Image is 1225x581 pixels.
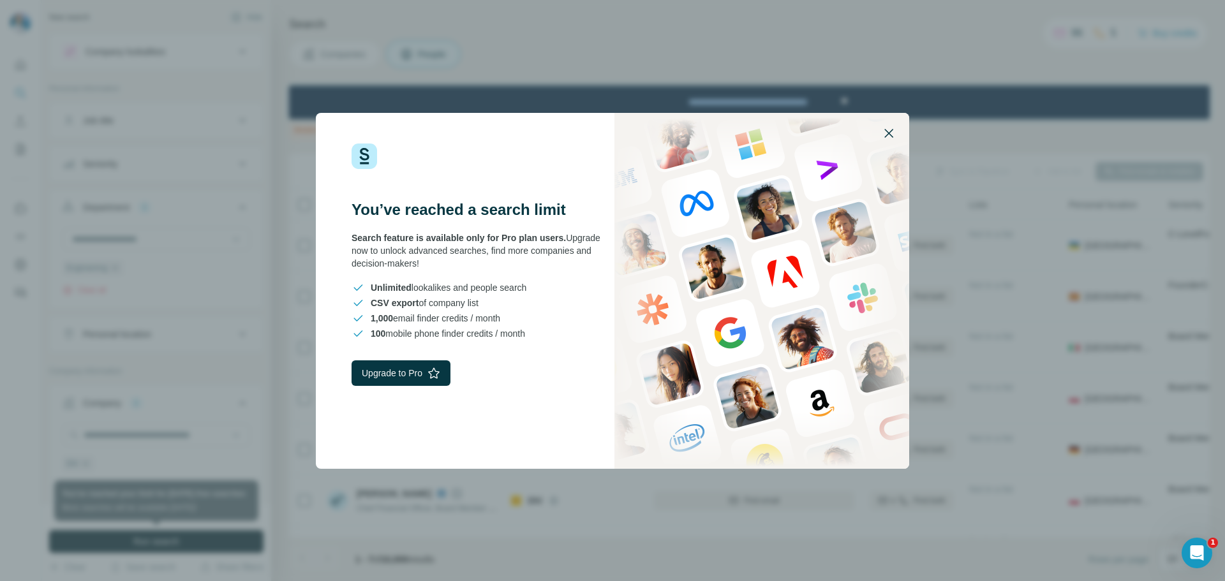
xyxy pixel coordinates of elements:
span: 1 [1208,538,1218,548]
div: Upgrade now to unlock advanced searches, find more companies and decision-makers! [352,232,612,270]
span: email finder credits / month [371,312,500,325]
span: CSV export [371,298,419,308]
button: Upgrade to Pro [352,360,450,386]
span: Search feature is available only for Pro plan users. [352,233,566,243]
span: Unlimited [371,283,412,293]
span: lookalikes and people search [371,281,526,294]
h3: You’ve reached a search limit [352,200,612,220]
span: of company list [371,297,479,309]
img: Surfe Stock Photo - showing people and technologies [614,113,909,469]
img: Surfe Logo [352,143,377,169]
span: 100 [371,328,385,339]
div: Upgrade plan for full access to Surfe [369,3,549,31]
iframe: Intercom live chat [1182,538,1212,568]
span: 1,000 [371,313,393,323]
span: mobile phone finder credits / month [371,327,525,340]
